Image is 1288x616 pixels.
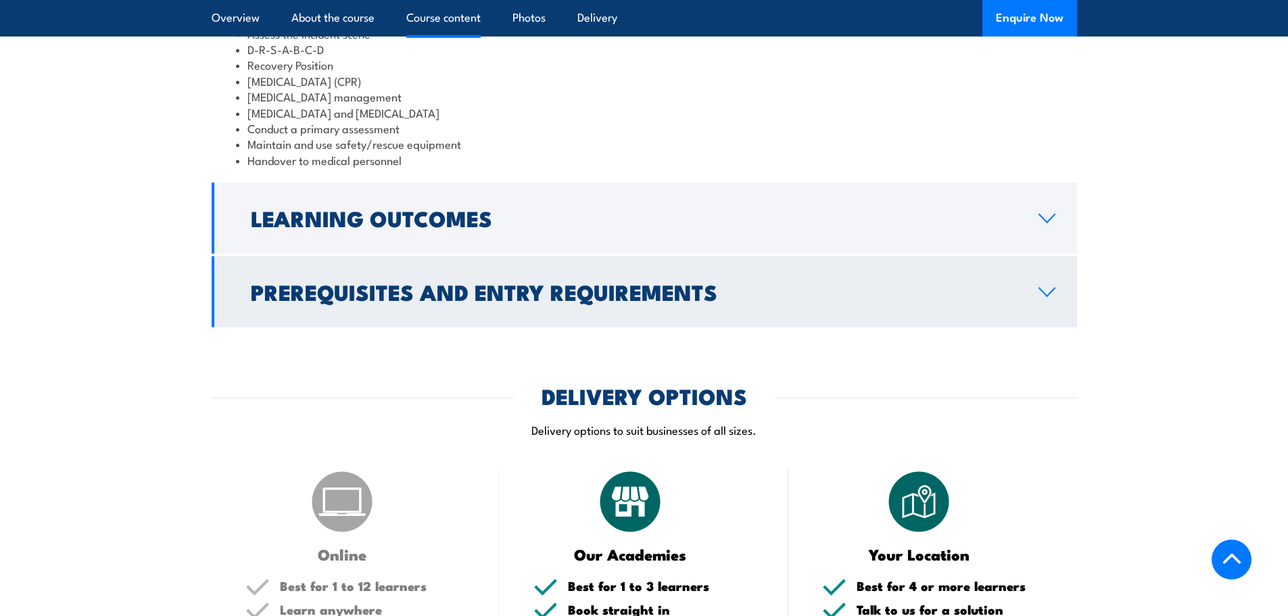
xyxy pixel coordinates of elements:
a: Prerequisites and Entry Requirements [212,256,1077,327]
h5: Best for 1 to 12 learners [280,579,467,592]
li: Recovery Position [236,57,1053,72]
h5: Learn anywhere [280,603,467,616]
a: Learning Outcomes [212,183,1077,254]
h3: Our Academies [533,546,728,562]
li: Handover to medical personnel [236,152,1053,168]
h5: Best for 1 to 3 learners [568,579,755,592]
p: Delivery options to suit businesses of all sizes. [212,422,1077,437]
h2: DELIVERY OPTIONS [542,386,747,405]
h3: Online [245,546,439,562]
li: [MEDICAL_DATA] management [236,89,1053,104]
li: [MEDICAL_DATA] (CPR) [236,73,1053,89]
li: Maintain and use safety/rescue equipment [236,136,1053,151]
h2: Prerequisites and Entry Requirements [251,282,1017,301]
h2: Learning Outcomes [251,208,1017,227]
li: [MEDICAL_DATA] and [MEDICAL_DATA] [236,105,1053,120]
h5: Talk to us for a solution [857,603,1043,616]
li: Conduct a primary assessment [236,120,1053,136]
h5: Best for 4 or more learners [857,579,1043,592]
li: D-R-S-A-B-C-D [236,41,1053,57]
h5: Book straight in [568,603,755,616]
h3: Your Location [822,546,1016,562]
